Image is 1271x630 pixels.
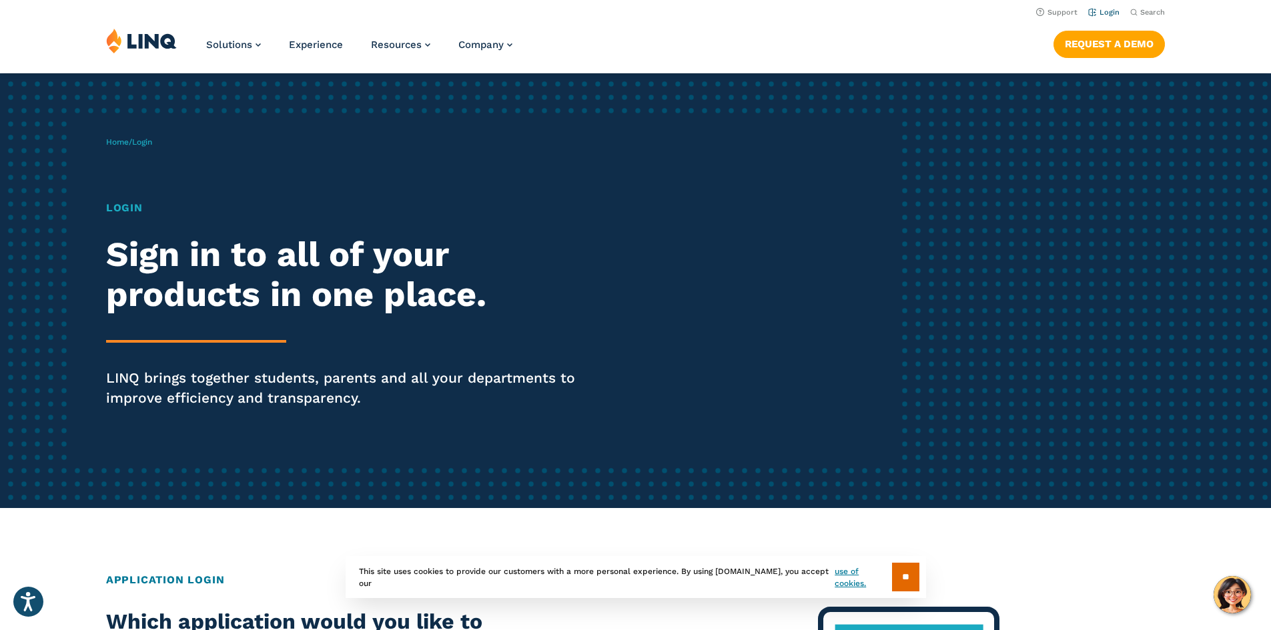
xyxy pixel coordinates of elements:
[1088,8,1120,17] a: Login
[1036,8,1078,17] a: Support
[106,200,596,216] h1: Login
[371,39,430,51] a: Resources
[1053,31,1165,57] a: Request a Demo
[371,39,422,51] span: Resources
[1053,28,1165,57] nav: Button Navigation
[106,137,152,147] span: /
[1130,7,1165,17] button: Open Search Bar
[835,565,891,589] a: use of cookies.
[206,39,261,51] a: Solutions
[346,556,926,598] div: This site uses cookies to provide our customers with a more personal experience. By using [DOMAIN...
[206,39,252,51] span: Solutions
[106,28,177,53] img: LINQ | K‑12 Software
[289,39,343,51] a: Experience
[106,137,129,147] a: Home
[206,28,512,72] nav: Primary Navigation
[106,572,1165,588] h2: Application Login
[458,39,504,51] span: Company
[1214,576,1251,613] button: Hello, have a question? Let’s chat.
[132,137,152,147] span: Login
[458,39,512,51] a: Company
[106,368,596,408] p: LINQ brings together students, parents and all your departments to improve efficiency and transpa...
[1140,8,1165,17] span: Search
[106,235,596,315] h2: Sign in to all of your products in one place.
